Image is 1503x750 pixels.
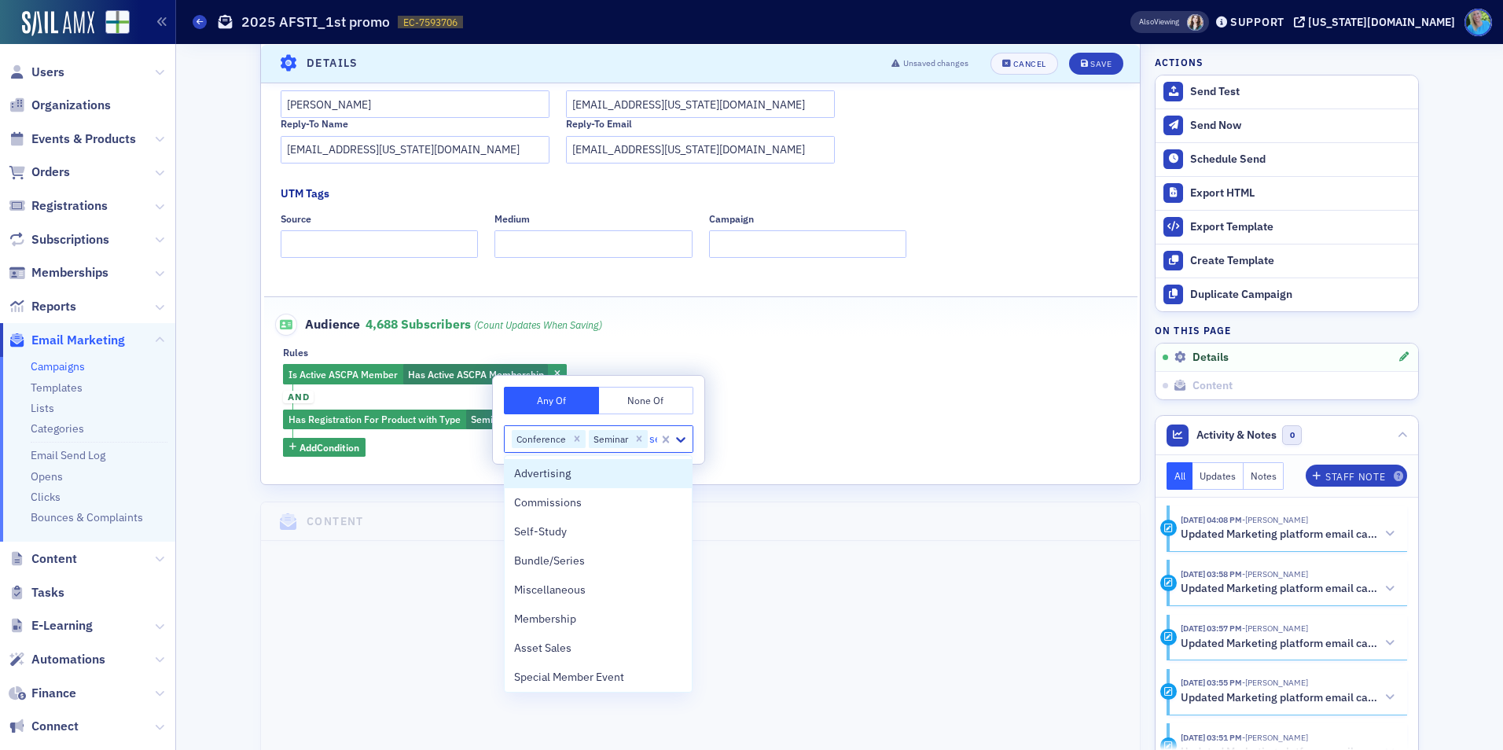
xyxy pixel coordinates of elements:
[1069,52,1123,74] button: Save
[283,384,314,410] button: and
[1156,75,1418,108] button: Send Test
[1242,568,1308,579] span: Sarah Lowery
[1181,623,1242,634] time: 8/18/2025 03:57 PM
[31,510,143,524] a: Bounces & Complaints
[599,387,694,414] button: None Of
[474,318,602,331] i: (count updates when saving)
[307,55,358,72] h4: Details
[1242,677,1308,688] span: Sarah Lowery
[1181,691,1378,705] h5: Updated Marketing platform email campaign: 2025 AFSTI_1st promo
[1282,425,1302,445] span: 0
[31,131,136,148] span: Events & Products
[9,197,108,215] a: Registrations
[1192,462,1244,490] button: Updates
[1242,732,1308,743] span: Sarah Lowery
[1181,568,1242,579] time: 8/18/2025 03:58 PM
[31,164,70,181] span: Orders
[31,490,61,504] a: Clicks
[504,387,599,414] button: Any Of
[514,640,571,656] span: Asset Sales
[1190,186,1410,200] div: Export HTML
[514,582,586,598] span: Miscellaneous
[494,213,530,225] div: Medium
[512,430,568,449] div: Conference
[1192,351,1229,365] span: Details
[1190,85,1410,99] div: Send Test
[9,651,105,668] a: Automations
[9,685,76,702] a: Finance
[1190,288,1410,302] div: Duplicate Campaign
[1181,677,1242,688] time: 8/18/2025 03:55 PM
[514,465,571,482] span: Advertising
[709,213,754,225] div: Campaign
[283,364,567,384] div: Has Active ASCPA Membership
[1242,514,1308,525] span: Kristi Gates
[1156,278,1418,311] button: Duplicate Campaign
[22,11,94,36] img: SailAMX
[31,359,85,373] a: Campaigns
[1156,244,1418,278] a: Create Template
[1464,9,1492,36] span: Profile
[1242,623,1308,634] span: Sarah Lowery
[94,10,130,37] a: View Homepage
[1139,17,1154,27] div: Also
[288,413,461,425] span: Has Registration For Product with Type
[1190,119,1410,133] div: Send Now
[1187,14,1204,31] span: Sarah Lowery
[514,553,585,569] span: Bundle/Series
[1181,514,1242,525] time: 8/18/2025 04:08 PM
[31,469,63,483] a: Opens
[283,438,366,458] button: AddCondition
[9,131,136,148] a: Events & Products
[31,298,76,315] span: Reports
[1156,108,1418,142] button: Send Now
[1181,582,1378,596] h5: Updated Marketing platform email campaign: 2025 AFSTI_1st promo
[9,231,109,248] a: Subscriptions
[9,298,76,315] a: Reports
[1160,629,1177,645] div: Activity
[31,584,64,601] span: Tasks
[9,718,79,735] a: Connect
[1181,526,1396,542] button: Updated Marketing platform email campaign: 2025 AFSTI_1st promo
[1160,520,1177,536] div: Activity
[1196,427,1277,443] span: Activity & Notes
[990,52,1058,74] button: Cancel
[1090,59,1112,68] div: Save
[275,314,361,336] span: Audience
[514,669,624,686] span: Special Member Event
[9,64,64,81] a: Users
[9,164,70,181] a: Orders
[283,347,308,358] div: Rules
[288,368,398,381] span: Is Active ASCPA Member
[1013,59,1046,68] div: Cancel
[9,617,93,634] a: E-Learning
[1306,465,1407,487] button: Staff Note
[31,264,108,281] span: Memberships
[31,718,79,735] span: Connect
[903,57,968,69] span: Unsaved changes
[307,513,364,530] h4: Content
[283,410,586,430] div: Seminar, Conference
[31,651,105,668] span: Automations
[1190,220,1410,234] div: Export Template
[514,524,567,540] span: Self-Study
[1190,254,1410,268] div: Create Template
[1192,379,1233,393] span: Content
[105,10,130,35] img: SailAMX
[1181,581,1396,597] button: Updated Marketing platform email campaign: 2025 AFSTI_1st promo
[31,685,76,702] span: Finance
[514,494,582,511] span: Commissions
[1156,176,1418,210] a: Export HTML
[9,550,77,568] a: Content
[1160,683,1177,700] div: Activity
[1181,637,1378,651] h5: Updated Marketing platform email campaign: 2025 AFSTI_1st promo
[514,611,576,627] span: Membership
[283,391,314,403] span: and
[31,332,125,349] span: Email Marketing
[630,430,648,449] div: Remove Seminar
[281,186,329,202] div: UTM Tags
[9,264,108,281] a: Memberships
[31,550,77,568] span: Content
[1155,55,1204,69] h4: Actions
